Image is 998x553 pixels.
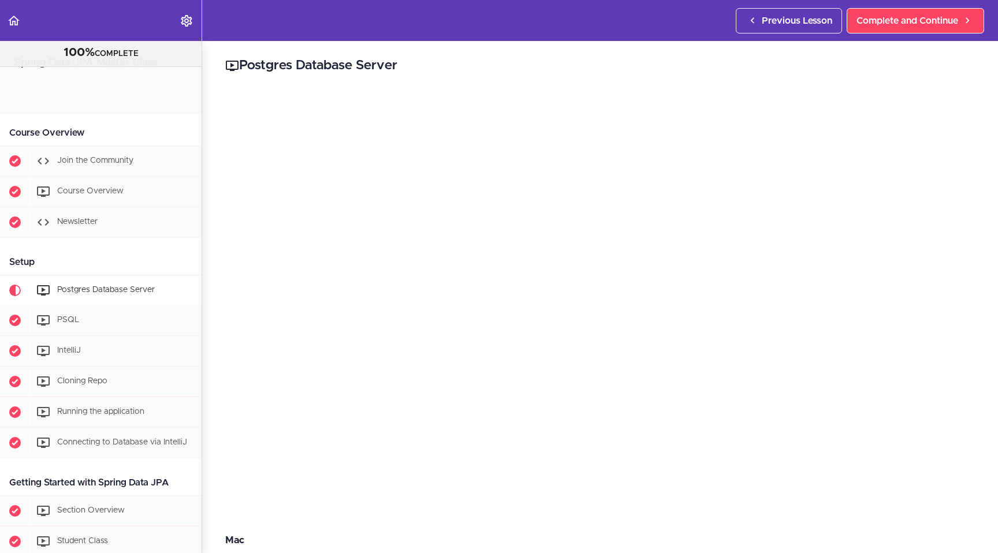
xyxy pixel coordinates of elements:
span: Student Class [57,537,108,545]
a: Previous Lesson [736,8,842,33]
svg: Settings Menu [180,14,193,28]
span: Cloning Repo [57,377,107,385]
span: Section Overview [57,506,125,514]
div: COMPLETE [14,46,187,61]
span: Running the application [57,408,144,416]
span: Complete and Continue [857,14,958,28]
span: Previous Lesson [762,14,832,28]
a: Complete and Continue [847,8,984,33]
h2: Postgres Database Server [225,56,975,76]
svg: Back to course curriculum [7,14,21,28]
span: Connecting to Database via IntelliJ [57,438,187,446]
span: Newsletter [57,218,98,226]
span: Postgres Database Server [57,286,155,294]
span: 100% [64,47,95,58]
span: Course Overview [57,187,124,195]
span: Join the Community [57,156,133,165]
strong: Mac [225,535,244,545]
span: IntelliJ [57,346,81,354]
span: PSQL [57,316,79,324]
